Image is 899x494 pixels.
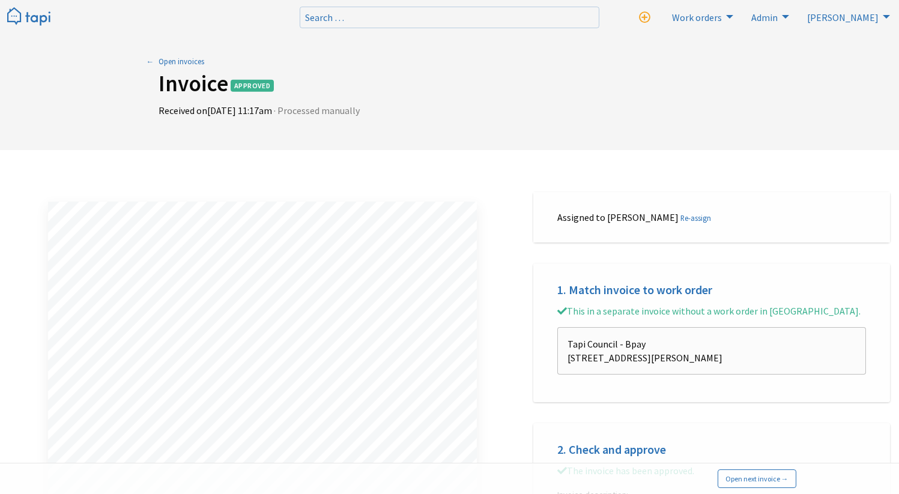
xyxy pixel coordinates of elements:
[159,70,741,97] h1: Invoice
[557,282,866,298] h3: 1. Match invoice to work order
[800,7,893,26] a: [PERSON_NAME]
[718,469,796,488] a: Open next invoice →
[665,7,736,26] a: Work orders
[807,11,879,23] span: [PERSON_NAME]
[533,192,890,242] div: Assigned to [PERSON_NAME]
[7,7,50,27] img: Tapi logo
[672,11,722,23] span: Work orders
[159,104,741,117] p: Received on
[680,213,711,223] a: Re-assign
[800,7,893,26] li: Ken
[557,441,866,458] h3: 2. Check and approve
[231,80,274,92] span: Approved
[274,104,360,116] span: · Processed manually
[159,56,741,67] a: Open invoices
[305,11,344,23] span: Search …
[639,12,650,23] i: New work order
[207,104,272,116] span: 14/8/2025 at 11:17am
[744,7,792,26] a: Admin
[557,304,866,318] p: This in a separate invoice without a work order in [GEOGRAPHIC_DATA].
[751,11,778,23] span: Admin
[568,337,856,364] p: Tapi Council - Bpay [STREET_ADDRESS][PERSON_NAME]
